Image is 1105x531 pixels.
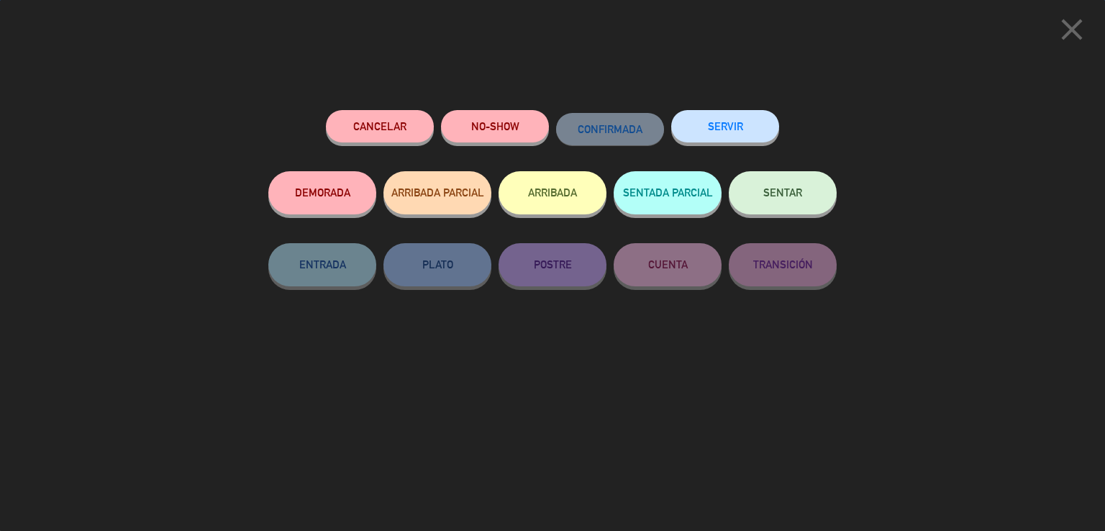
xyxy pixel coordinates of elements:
[614,243,722,286] button: CUENTA
[671,110,779,142] button: SERVIR
[499,243,606,286] button: POSTRE
[1054,12,1090,47] i: close
[729,171,837,214] button: SENTAR
[729,243,837,286] button: TRANSICIÓN
[383,171,491,214] button: ARRIBADA PARCIAL
[763,186,802,199] span: SENTAR
[441,110,549,142] button: NO-SHOW
[391,186,484,199] span: ARRIBADA PARCIAL
[614,171,722,214] button: SENTADA PARCIAL
[499,171,606,214] button: ARRIBADA
[578,123,642,135] span: CONFIRMADA
[326,110,434,142] button: Cancelar
[1050,11,1094,53] button: close
[556,113,664,145] button: CONFIRMADA
[268,243,376,286] button: ENTRADA
[268,171,376,214] button: DEMORADA
[383,243,491,286] button: PLATO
